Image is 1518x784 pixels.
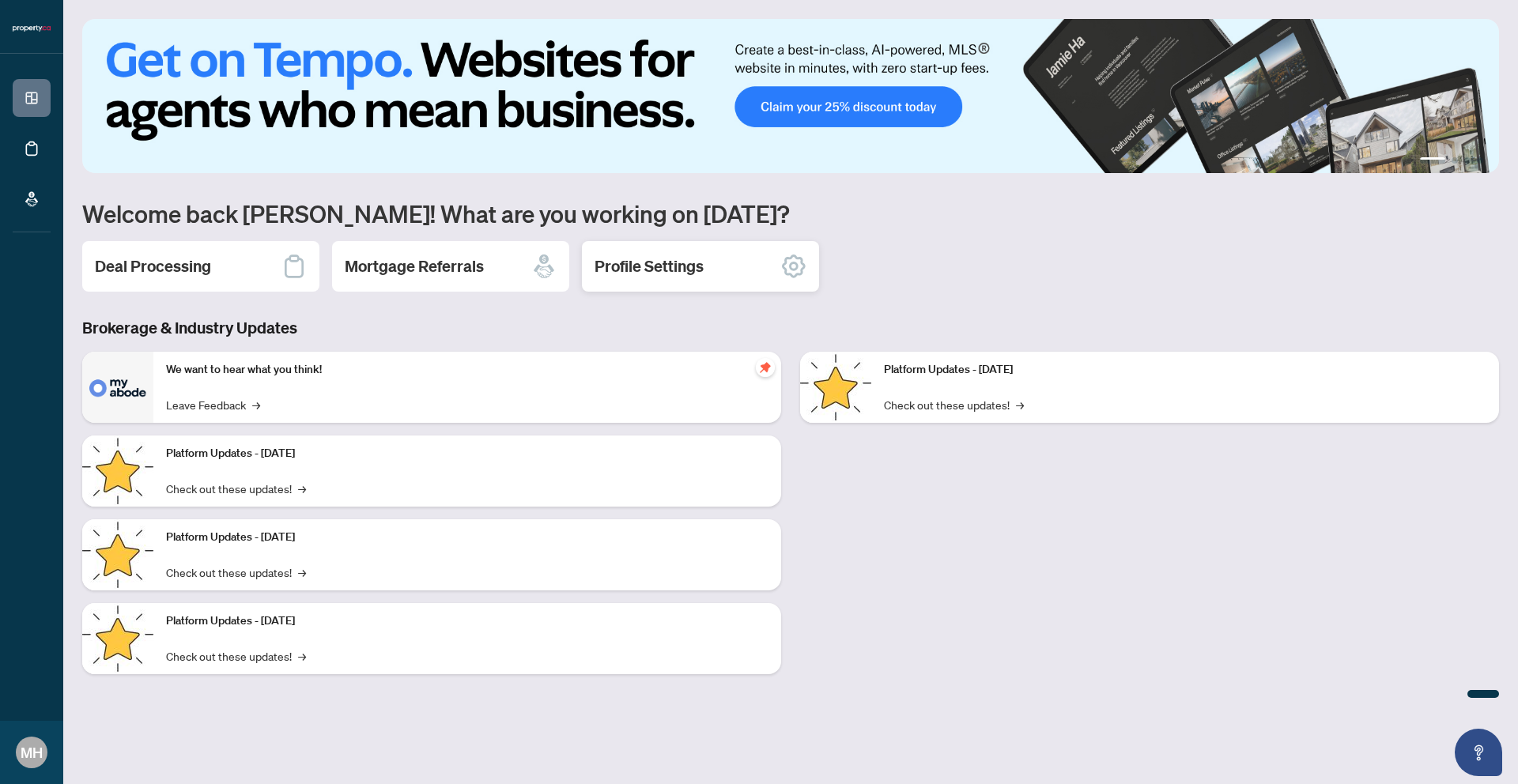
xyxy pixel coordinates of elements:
[345,255,484,277] h2: Mortgage Referrals
[298,480,306,497] span: →
[82,352,153,423] img: We want to hear what you think!
[166,612,768,630] p: Platform Updates - [DATE]
[82,519,153,590] img: Platform Updates - July 21, 2025
[252,396,260,413] span: →
[82,603,153,674] img: Platform Updates - July 8, 2025
[1455,729,1502,776] button: Open asap
[1477,157,1483,164] button: 4
[884,396,1024,413] a: Check out these updates!→
[1016,396,1024,413] span: →
[1420,157,1445,164] button: 1
[166,445,768,462] p: Platform Updates - [DATE]
[82,198,1499,228] h1: Welcome back [PERSON_NAME]! What are you working on [DATE]?
[884,361,1486,379] p: Platform Updates - [DATE]
[800,352,871,423] img: Platform Updates - June 23, 2025
[82,317,1499,339] h3: Brokerage & Industry Updates
[1464,157,1471,164] button: 3
[82,19,1499,173] img: Slide 0
[95,255,211,277] h2: Deal Processing
[82,435,153,507] img: Platform Updates - September 16, 2025
[756,358,775,377] span: pushpin
[595,255,704,277] h2: Profile Settings
[298,563,306,581] span: →
[166,529,768,546] p: Platform Updates - [DATE]
[166,480,306,497] a: Check out these updates!→
[166,563,306,581] a: Check out these updates!→
[166,396,260,413] a: Leave Feedback→
[166,647,306,665] a: Check out these updates!→
[1452,157,1458,164] button: 2
[166,361,768,379] p: We want to hear what you think!
[13,24,51,33] img: logo
[21,741,43,763] span: MH
[298,647,306,665] span: →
